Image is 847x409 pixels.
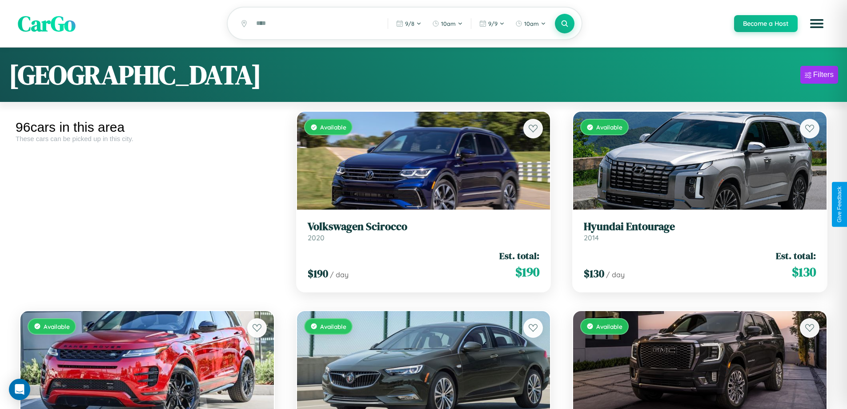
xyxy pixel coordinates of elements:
[804,11,829,36] button: Open menu
[499,249,539,262] span: Est. total:
[792,263,816,281] span: $ 130
[320,323,346,330] span: Available
[9,57,261,93] h1: [GEOGRAPHIC_DATA]
[475,16,509,31] button: 9/9
[584,220,816,233] h3: Hyundai Entourage
[776,249,816,262] span: Est. total:
[511,16,550,31] button: 10am
[800,66,838,84] button: Filters
[584,220,816,242] a: Hyundai Entourage2014
[308,220,540,233] h3: Volkswagen Scirocco
[308,233,325,242] span: 2020
[9,379,30,400] div: Open Intercom Messenger
[16,135,279,142] div: These cars can be picked up in this city.
[320,123,346,131] span: Available
[488,20,498,27] span: 9 / 9
[392,16,426,31] button: 9/8
[524,20,539,27] span: 10am
[405,20,414,27] span: 9 / 8
[308,220,540,242] a: Volkswagen Scirocco2020
[428,16,467,31] button: 10am
[330,270,349,279] span: / day
[734,15,798,32] button: Become a Host
[584,266,604,281] span: $ 130
[16,120,279,135] div: 96 cars in this area
[596,123,622,131] span: Available
[836,186,843,223] div: Give Feedback
[44,323,70,330] span: Available
[515,263,539,281] span: $ 190
[441,20,456,27] span: 10am
[18,9,76,38] span: CarGo
[308,266,328,281] span: $ 190
[584,233,599,242] span: 2014
[606,270,625,279] span: / day
[813,70,834,79] div: Filters
[596,323,622,330] span: Available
